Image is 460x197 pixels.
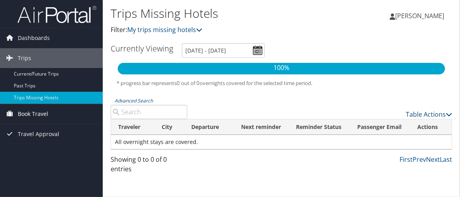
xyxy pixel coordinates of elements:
[390,4,452,28] a: [PERSON_NAME]
[155,119,184,135] th: City: activate to sort column ascending
[117,80,446,87] h5: * progress bar represents overnights covered for the selected time period.
[289,119,350,135] th: Reminder Status
[400,155,413,164] a: First
[234,119,289,135] th: Next reminder
[413,155,426,164] a: Prev
[18,104,48,124] span: Book Travel
[118,63,445,73] p: 100%
[184,119,234,135] th: Departure: activate to sort column descending
[426,155,440,164] a: Next
[395,11,444,20] span: [PERSON_NAME]
[350,119,410,135] th: Passenger Email: activate to sort column ascending
[111,105,187,119] input: Advanced Search
[111,5,338,22] h1: Trips Missing Hotels
[18,124,59,144] span: Travel Approval
[406,110,452,119] a: Table Actions
[111,135,452,149] td: All overnight stays are covered.
[17,5,96,24] img: airportal-logo.png
[111,25,338,35] p: Filter:
[18,28,50,48] span: Dashboards
[111,119,155,135] th: Traveler: activate to sort column ascending
[440,155,452,164] a: Last
[111,155,187,178] div: Showing 0 to 0 of 0 entries
[127,25,202,34] a: My trips missing hotels
[177,80,200,87] span: 0 out of 0
[18,48,31,68] span: Trips
[111,43,173,54] h3: Currently Viewing
[115,97,153,104] a: Advanced Search
[182,43,265,58] input: [DATE] - [DATE]
[410,119,452,135] th: Actions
